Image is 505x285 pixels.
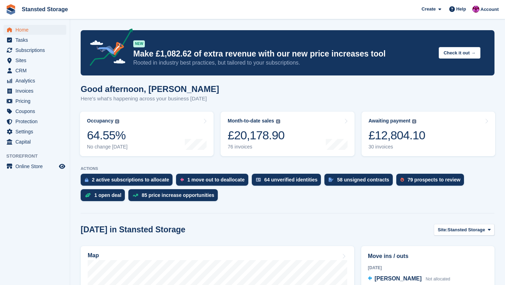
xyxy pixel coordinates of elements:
a: menu [4,66,66,75]
a: 79 prospects to review [396,174,467,189]
img: active_subscription_to_allocate_icon-d502201f5373d7db506a760aba3b589e785aa758c864c3986d89f69b8ff3... [85,178,88,182]
a: 1 open deal [81,189,128,205]
div: 58 unsigned contracts [337,177,389,183]
h2: Map [88,252,99,259]
a: menu [4,117,66,126]
a: 1 move out to deallocate [176,174,251,189]
a: menu [4,137,66,147]
a: menu [4,25,66,35]
img: Jonathan Crick [472,6,479,13]
a: menu [4,127,66,137]
span: Storefront [6,153,70,160]
div: 85 price increase opportunities [142,192,214,198]
div: 64 unverified identities [264,177,318,183]
span: Create [422,6,436,13]
img: icon-info-grey-7440780725fd019a000dd9b08b2336e03edf1995a4989e88bcd33f0948082b44.svg [276,119,280,124]
a: Awaiting payment £12,804.10 30 invoices [362,112,495,156]
a: menu [4,55,66,65]
img: contract_signature_icon-13c848040528278c33f63329250d36e43548de30e8caae1d1a13099fd9432cc5.svg [329,178,334,182]
span: Sites [15,55,58,65]
span: Subscriptions [15,45,58,55]
div: No change [DATE] [87,144,128,150]
a: [PERSON_NAME] Not allocated [368,274,450,284]
span: Site: [438,226,447,233]
span: Not allocated [426,277,450,281]
a: menu [4,161,66,171]
div: Awaiting payment [369,118,411,124]
div: £20,178.90 [228,128,284,142]
div: £12,804.10 [369,128,425,142]
a: 58 unsigned contracts [324,174,396,189]
a: Stansted Storage [19,4,71,15]
a: Occupancy 64.55% No change [DATE] [80,112,214,156]
img: stora-icon-8386f47178a22dfd0bd8f6a31ec36ba5ce8667c1dd55bd0f319d3a0aa187defe.svg [6,4,16,15]
img: icon-info-grey-7440780725fd019a000dd9b08b2336e03edf1995a4989e88bcd33f0948082b44.svg [115,119,119,124]
img: move_outs_to_deallocate_icon-f764333ba52eb49d3ac5e1228854f67142a1ed5810a6f6cc68b1a99e826820c5.svg [180,178,184,182]
span: Online Store [15,161,58,171]
span: Tasks [15,35,58,45]
a: menu [4,96,66,106]
h2: [DATE] in Stansted Storage [81,225,186,234]
div: Occupancy [87,118,113,124]
span: Settings [15,127,58,137]
img: price-adjustments-announcement-icon-8257ccfd72463d97f412b2fc003d46551f7dbcb40ab6d574587a9cd5c0d94... [84,28,133,68]
a: 2 active subscriptions to allocate [81,174,176,189]
img: price_increase_opportunities-93ffe204e8149a01c8c9dc8f82e8f89637d9d84a8eef4429ea346261dce0b2c0.svg [133,194,138,197]
p: Make £1,082.62 of extra revenue with our new price increases tool [133,49,433,59]
p: Here's what's happening across your business [DATE] [81,95,219,103]
span: Coupons [15,106,58,116]
a: menu [4,106,66,116]
button: Check it out → [439,47,480,59]
a: 85 price increase opportunities [128,189,221,205]
img: deal-1b604bf984904fb50ccaf53a9ad4b4a5d6e5aea283cecdc64d6e3604feb123c2.svg [85,193,91,198]
div: 79 prospects to review [408,177,460,183]
span: Stansted Storage [447,226,485,233]
button: Site: Stansted Storage [434,224,494,236]
div: NEW [133,40,145,47]
a: Month-to-date sales £20,178.90 76 invoices [221,112,354,156]
a: menu [4,76,66,86]
a: Preview store [58,162,66,171]
span: Account [480,6,499,13]
span: Protection [15,117,58,126]
span: Pricing [15,96,58,106]
div: 64.55% [87,128,128,142]
div: 1 move out to deallocate [187,177,244,183]
img: verify_identity-adf6edd0f0f0b5bbfe63781bf79b02c33cf7c696d77639b501bdc392416b5a36.svg [256,178,261,182]
a: menu [4,45,66,55]
img: prospect-51fa495bee0391a8d652442698ab0144808aea92771e9ea1ae160a38d050c398.svg [400,178,404,182]
a: menu [4,35,66,45]
h1: Good afternoon, [PERSON_NAME] [81,84,219,94]
img: icon-info-grey-7440780725fd019a000dd9b08b2336e03edf1995a4989e88bcd33f0948082b44.svg [412,119,416,124]
a: menu [4,86,66,96]
span: Capital [15,137,58,147]
a: 64 unverified identities [252,174,325,189]
span: CRM [15,66,58,75]
span: Analytics [15,76,58,86]
span: [PERSON_NAME] [375,276,422,281]
span: Help [456,6,466,13]
div: 2 active subscriptions to allocate [92,177,169,183]
div: [DATE] [368,265,488,271]
div: Month-to-date sales [228,118,274,124]
span: Home [15,25,58,35]
p: ACTIONS [81,166,494,171]
div: 1 open deal [94,192,121,198]
p: Rooted in industry best practices, but tailored to your subscriptions. [133,59,433,67]
div: 76 invoices [228,144,284,150]
div: 30 invoices [369,144,425,150]
h2: Move ins / outs [368,252,488,260]
span: Invoices [15,86,58,96]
